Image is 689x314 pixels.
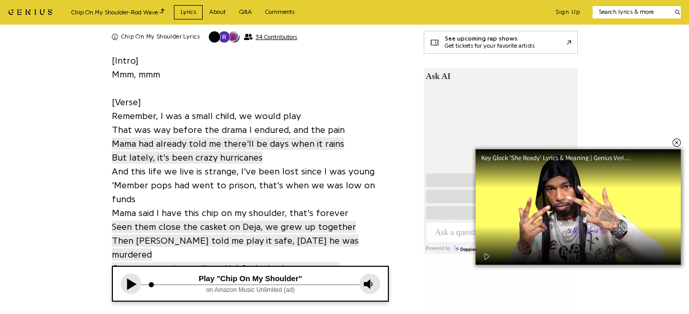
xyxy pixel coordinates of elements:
[255,33,297,41] span: 34 Contributors
[112,234,359,262] a: Then [PERSON_NAME] told me play it safe, [DATE] he was murdered
[481,154,640,161] div: Key Glock 'She Ready' Lyrics & Meaning | Genius Verified
[112,262,340,276] a: Got me on my knees, I'm askin' God what's my purpose
[71,7,165,17] div: Chip On My Shoulder - Rod Wave
[424,31,578,54] a: See upcoming rap showsGet tickets for your favorite artists
[259,5,301,19] a: Comments
[174,5,203,19] a: Lyrics
[203,5,232,19] a: About
[112,221,356,233] span: Seen them close the casket on Deja, we grew up together
[445,43,535,50] div: Get tickets for your favorite artists
[113,267,388,301] iframe: Tonefuse player
[24,28,493,55] div: Hey 👋 I’m [PERSON_NAME]—your backstage pass to music secrets! Ready for surprising facts and irre...
[2,26,20,45] img: icon
[232,5,259,19] a: Q&A
[424,2,493,16] img: main-logo
[112,262,340,274] span: Got me on my knees, I'm askin' God what's my purpose
[112,220,356,234] a: Seen them close the casket on Deja, we grew up together
[556,8,580,16] button: Sign Up
[121,33,200,41] h2: Chip On My Shoulder Lyrics
[112,137,344,165] a: Mama had already told me there'll be days when it rainsBut lately, it's been crazy hurricanes
[593,8,669,16] input: Search lyrics & more
[112,234,359,261] span: Then [PERSON_NAME] told me play it safe, [DATE] he was murdered
[32,114,61,122] img: Dappier logo
[445,35,535,43] div: See upcoming rap shows
[208,31,297,43] button: 34 Contributors
[112,138,344,164] span: Mama had already told me there'll be days when it rains But lately, it's been crazy hurricanes
[2,90,458,110] input: Ask follow-up…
